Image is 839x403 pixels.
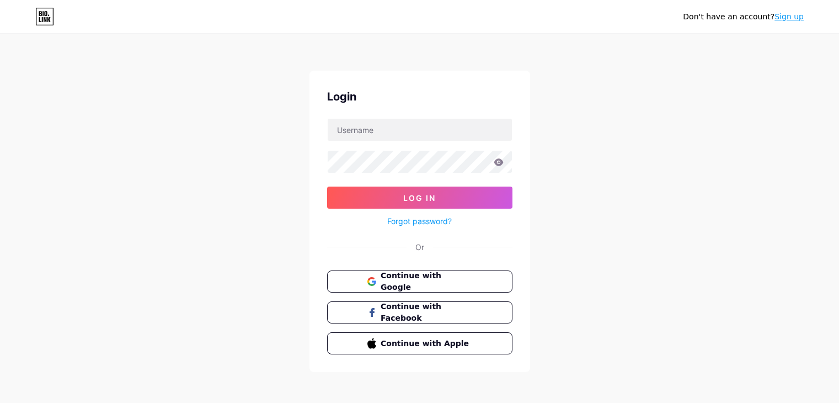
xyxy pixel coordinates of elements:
[774,12,804,21] a: Sign up
[683,11,804,23] div: Don't have an account?
[327,271,512,293] button: Continue with Google
[327,187,512,209] button: Log In
[327,301,512,324] button: Continue with Facebook
[403,193,436,203] span: Log In
[415,241,424,253] div: Or
[381,270,472,293] span: Continue with Google
[381,338,472,349] span: Continue with Apple
[328,119,512,141] input: Username
[327,88,512,105] div: Login
[327,332,512,354] button: Continue with Apple
[387,215,452,227] a: Forgot password?
[381,301,472,324] span: Continue with Facebook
